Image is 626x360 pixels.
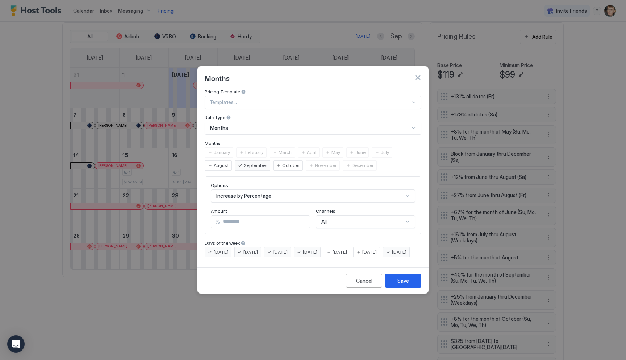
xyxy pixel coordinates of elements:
[392,249,406,255] span: [DATE]
[7,335,25,353] div: Open Intercom Messenger
[211,183,228,188] span: Options
[205,240,240,246] span: Days of the week
[333,249,347,255] span: [DATE]
[273,249,288,255] span: [DATE]
[321,218,327,225] span: All
[205,72,230,83] span: Months
[245,149,263,156] span: February
[307,149,316,156] span: April
[243,249,258,255] span: [DATE]
[356,277,372,285] div: Cancel
[220,216,310,228] input: Input Field
[205,89,240,94] span: Pricing Template
[381,149,389,156] span: July
[279,149,292,156] span: March
[214,162,229,169] span: August
[355,149,366,156] span: June
[346,274,382,288] button: Cancel
[352,162,373,169] span: December
[385,274,421,288] button: Save
[210,125,228,131] span: Months
[316,208,335,214] span: Channels
[205,115,225,120] span: Rule Type
[315,162,337,169] span: November
[397,277,409,285] div: Save
[282,162,300,169] span: October
[216,193,271,199] span: Increase by Percentage
[303,249,317,255] span: [DATE]
[331,149,340,156] span: May
[244,162,267,169] span: September
[214,149,230,156] span: January
[214,249,228,255] span: [DATE]
[216,218,220,225] span: %
[211,208,227,214] span: Amount
[205,140,221,146] span: Months
[362,249,377,255] span: [DATE]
